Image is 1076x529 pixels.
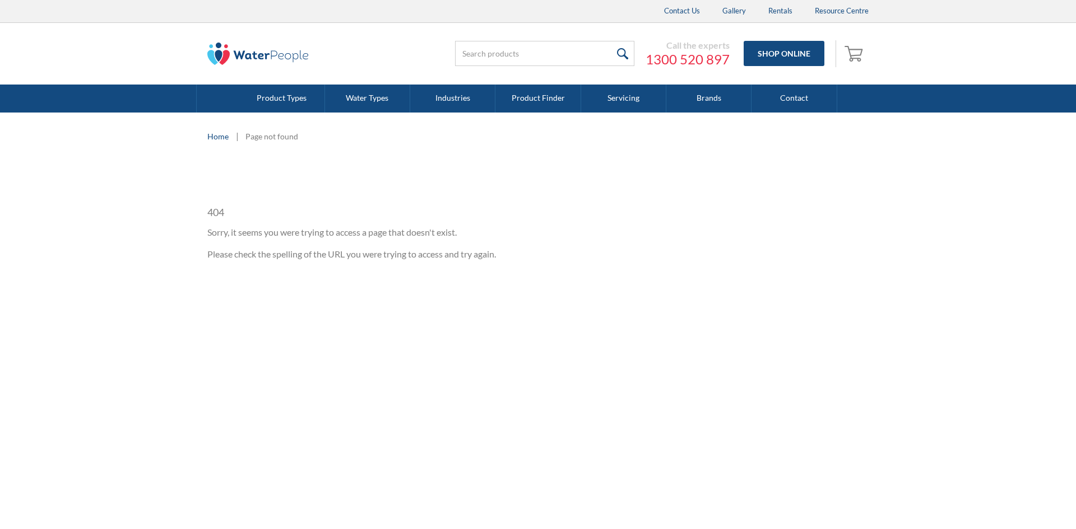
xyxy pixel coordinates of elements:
[495,85,581,113] a: Product Finder
[207,247,644,261] p: Please check the spelling of the URL you were trying to access and try again.
[207,226,644,239] p: Sorry, it seems you were trying to access a page that doesn't exist.
[455,41,634,66] input: Search products
[245,130,298,142] div: Page not found
[325,85,410,113] a: Water Types
[207,130,229,142] a: Home
[842,40,869,67] a: Open cart
[646,51,730,68] a: 1300 520 897
[239,85,324,113] a: Product Types
[845,44,866,62] img: shopping cart
[207,205,644,220] h1: 404
[646,40,730,51] div: Call the experts
[207,43,308,65] img: The Water People
[744,41,824,66] a: Shop Online
[581,85,666,113] a: Servicing
[752,85,837,113] a: Contact
[234,129,240,143] div: |
[666,85,752,113] a: Brands
[410,85,495,113] a: Industries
